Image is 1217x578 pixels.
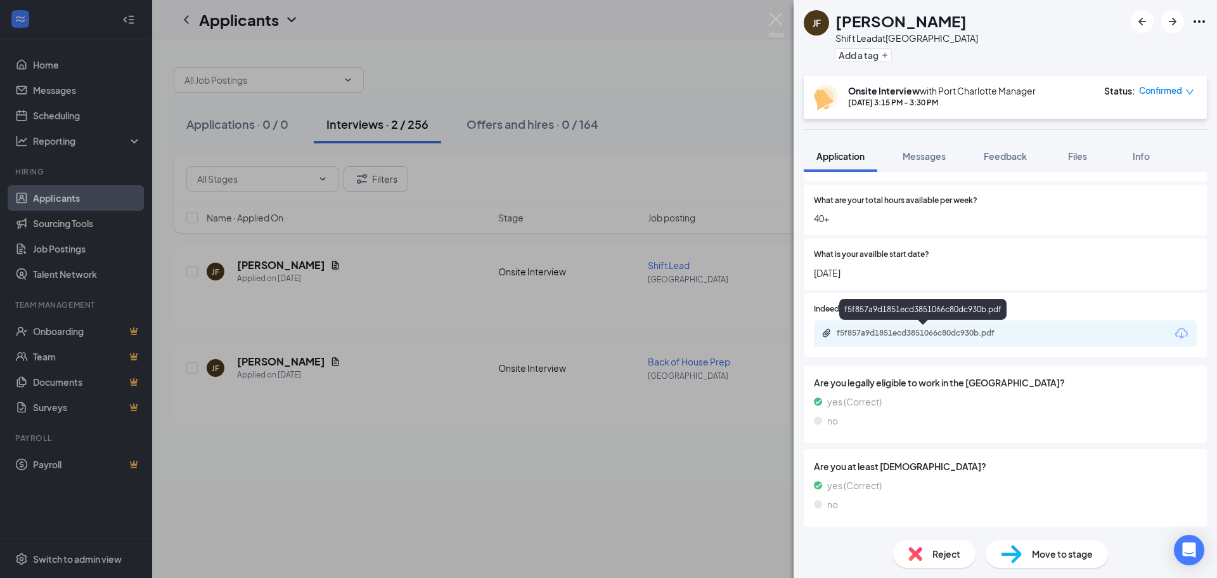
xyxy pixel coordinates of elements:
span: Reject [932,547,960,561]
button: PlusAdd a tag [835,48,892,62]
span: Feedback [984,150,1027,162]
span: Messages [903,150,946,162]
span: Info [1133,150,1150,162]
span: Are you legally eligible to work in the [GEOGRAPHIC_DATA]? [814,376,1197,390]
div: f5f857a9d1851ecd3851066c80dc930b.pdf [837,328,1014,338]
div: f5f857a9d1851ecd3851066c80dc930b.pdf [839,299,1007,320]
div: Open Intercom Messenger [1174,535,1204,565]
span: Files [1068,150,1087,162]
div: Status : [1104,84,1135,97]
span: Confirmed [1139,84,1182,97]
button: ArrowRight [1161,10,1184,33]
svg: Paperclip [821,328,832,338]
span: yes (Correct) [827,478,882,492]
span: no [827,497,838,511]
a: Paperclipf5f857a9d1851ecd3851066c80dc930b.pdf [821,328,1027,340]
span: 40+ [814,211,1197,225]
div: Shift Lead at [GEOGRAPHIC_DATA] [835,32,978,44]
div: [DATE] 3:15 PM - 3:30 PM [848,97,1036,108]
span: [DATE] [814,266,1197,280]
svg: ArrowRight [1165,14,1180,29]
span: Are you at least [DEMOGRAPHIC_DATA]? [814,459,1197,473]
svg: Ellipses [1192,14,1207,29]
span: yes (Correct) [827,395,882,409]
span: What are your total hours available per week? [814,195,977,207]
button: ArrowLeftNew [1131,10,1154,33]
span: down [1185,88,1194,96]
span: Application [816,150,865,162]
svg: Download [1174,326,1189,341]
h1: [PERSON_NAME] [835,10,967,32]
span: What is your availble start date? [814,249,929,261]
span: Indeed Resume [814,303,870,315]
div: JF [813,16,821,29]
span: no [827,414,838,428]
div: with Port Charlotte Manager [848,84,1036,97]
span: Move to stage [1032,547,1093,561]
svg: ArrowLeftNew [1135,14,1150,29]
svg: Plus [881,51,889,59]
b: Onsite Interview [848,85,920,96]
